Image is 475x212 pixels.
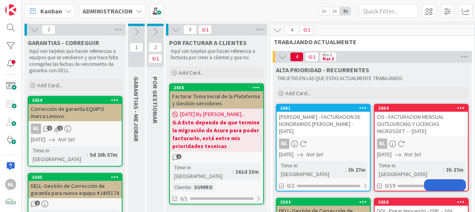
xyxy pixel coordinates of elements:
span: : [191,183,192,191]
div: 3594 [277,199,370,206]
input: Quick Filter... [359,4,418,18]
span: Add Card... [37,82,62,89]
span: Kanban [40,6,62,16]
div: NL [375,139,468,149]
div: 3661 [277,105,370,112]
span: POR GESTIONAR [151,77,159,124]
span: 1 [198,25,212,34]
div: Time in [GEOGRAPHIC_DATA] [172,163,232,180]
div: NL [31,124,41,134]
span: 1x [319,7,329,15]
span: ALTA PRIORIDAD - RECURRENTES [276,66,369,74]
i: Not Set [404,151,421,158]
div: 3594 [280,199,370,205]
p: TARJETAS EN LAS QUE ESTAS ACTUALMENTE TRABAJANDO [277,75,467,82]
span: [DATE] [279,150,294,159]
div: 3664 [378,105,468,111]
span: 2 [42,25,55,34]
span: : [443,165,444,174]
span: [DATE] By [PERSON_NAME]... [180,110,245,118]
b: ADMINISTRACION [83,7,133,15]
div: 3645 [32,174,122,180]
div: 3664CIS - FACTURACION MENSUAL OUTSOURCING Y LICENCIAS MICROSOFT - - [DATE] [375,105,468,136]
div: 3658 [378,199,468,205]
img: Visit kanbanzone.com [5,4,16,15]
span: POR FACTURAR A CLIENTES [169,39,247,47]
div: Cliente [172,183,191,191]
span: 4 [290,52,303,62]
span: Add Card... [285,90,311,97]
span: 0/19 [385,182,395,190]
span: : [345,165,346,174]
span: [DATE] [31,135,45,144]
div: 3658 [375,199,468,206]
div: 5d 20h 57m [88,150,119,159]
div: Min 0 [322,53,332,57]
span: : [87,150,88,159]
a: 3664CIS - FACTURACION MENSUAL OUTSOURCING Y LICENCIAS MICROSOFT - - [DATE]NL[DATE]Not SetTime in ... [374,104,469,191]
span: 1 [47,126,52,131]
span: 1 [35,201,40,206]
div: 3650Corrección de garantía EQUIPO marca Lenovo. [28,97,122,121]
div: SUMRO [192,183,215,191]
div: 361d 33m [234,167,261,176]
span: : [232,167,234,176]
span: 1 [300,25,313,35]
p: Aquí van tarjetas que hacen referencia a facturas por crear a clientes y que no [171,48,262,61]
span: [DATE] [377,150,392,159]
div: 2036Facturar Toma Inicial de la Plataforma y Gestión servidores [170,84,263,109]
div: 3650 [28,97,122,104]
div: Time in [GEOGRAPHIC_DATA] [279,161,345,178]
div: CIS - FACTURACION MENSUAL OUTSOURCING Y LICENCIAS MICROSOFT - - [DATE] [375,112,468,136]
span: 0/2 [287,182,294,190]
a: 3650Corrección de garantía EQUIPO marca Lenovo.NL[DATE]Not SetTime in [GEOGRAPHIC_DATA]:5d 20h 57m [28,96,123,167]
div: 2036 [170,84,263,91]
div: Max 3 [322,57,334,61]
div: [PERSON_NAME] - FACTURACION DE HONORARIOS [PERSON_NAME] - [DATE] [277,112,370,136]
div: NL [28,124,122,134]
div: 3664 [375,105,468,112]
div: DELL- Gestión de Corrección de garantía para nuevo equipo #J4V5174 [28,181,122,198]
span: 2 [149,43,162,52]
i: Not Set [58,136,75,143]
div: 3645DELL- Gestión de Corrección de garantía para nuevo equipo #J4V5174 [28,174,122,198]
span: 1 [305,52,319,62]
div: 2036 [173,85,263,90]
div: NL [5,179,16,190]
span: GARANTIAS - MEJORAR [132,77,140,142]
span: 1 [149,54,162,63]
span: Add Card... [179,69,204,76]
a: 3661[PERSON_NAME] - FACTURACION DE HONORARIOS [PERSON_NAME] - [DATE]NL[DATE]Not SetTime in [GEOGR... [276,104,371,191]
img: avatar [5,197,16,208]
div: Corrección de garantía EQUIPO marca Lenovo. [28,104,122,121]
span: 2x [329,7,340,15]
div: Time in [GEOGRAPHIC_DATA] [31,146,87,163]
span: 2 [58,126,63,131]
div: 3h 27m [444,165,466,174]
div: 3h 27m [346,165,368,174]
div: NL [279,139,289,149]
p: Aquí van tarjetas que hacen referencias a equipos que se vendieron y que hace falta corregirles l... [29,48,121,74]
span: 1 [176,154,181,159]
span: TRABAJANDO ACTUALMENTE [274,38,465,46]
div: 3661[PERSON_NAME] - FACTURACION DE HONORARIOS [PERSON_NAME] - [DATE] [277,105,370,136]
div: NL [377,139,387,149]
div: Facturar Toma Inicial de la Plataforma y Gestión servidores [170,91,263,109]
span: 4 [285,25,298,35]
a: 2036Facturar Toma Inicial de la Plataforma y Gestión servidores[DATE] By [PERSON_NAME]...G.A Esto... [169,83,264,204]
span: GARANTIAS - CORREGUIR [28,39,99,47]
span: 0 [183,25,197,34]
div: NL [277,139,370,149]
span: 0/1 [180,195,188,203]
span: 3x [340,7,351,15]
div: 3661 [280,105,370,111]
span: 1 [130,43,143,52]
div: Time in [GEOGRAPHIC_DATA] [377,161,443,178]
b: G.A Esto depende de que termine la migración de Azure para poder facturarlo, está entre mis prior... [172,118,261,150]
i: Not Set [306,151,323,158]
div: 3650 [32,98,122,103]
div: 3645 [28,174,122,181]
